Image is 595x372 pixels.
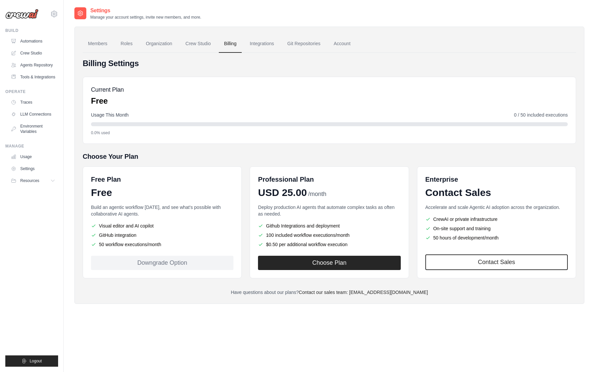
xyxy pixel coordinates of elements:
[219,35,242,53] a: Billing
[514,112,568,118] span: 0 / 50 included executions
[91,187,233,199] div: Free
[258,204,400,217] p: Deploy production AI agents that automate complex tasks as often as needed.
[425,225,568,232] li: On-site support and training
[91,130,110,136] span: 0.0% used
[91,112,128,118] span: Usage This Month
[30,358,42,364] span: Logout
[8,72,58,82] a: Tools & Integrations
[5,9,39,19] img: Logo
[328,35,356,53] a: Account
[8,175,58,186] button: Resources
[91,175,121,184] h6: Free Plan
[115,35,138,53] a: Roles
[8,60,58,70] a: Agents Repository
[91,85,124,94] h5: Current Plan
[140,35,177,53] a: Organization
[258,223,400,229] li: Github Integrations and deployment
[91,204,233,217] p: Build an agentic workflow [DATE], and see what's possible with collaborative AI agents.
[299,290,428,295] a: Contact our sales team: [EMAIL_ADDRESS][DOMAIN_NAME]
[91,96,124,106] p: Free
[8,109,58,120] a: LLM Connections
[83,35,113,53] a: Members
[91,223,233,229] li: Visual editor and AI copilot
[244,35,279,53] a: Integrations
[425,254,568,270] a: Contact Sales
[8,48,58,58] a: Crew Studio
[83,152,576,161] h5: Choose Your Plan
[91,232,233,238] li: GitHub integration
[83,289,576,296] p: Have questions about our plans?
[8,36,58,46] a: Automations
[8,97,58,108] a: Traces
[258,256,400,270] button: Choose Plan
[282,35,326,53] a: Git Repositories
[258,175,314,184] h6: Professional Plan
[5,355,58,367] button: Logout
[425,204,568,211] p: Accelerate and scale Agentic AI adoption across the organization.
[258,241,400,248] li: $0.50 per additional workflow execution
[425,187,568,199] div: Contact Sales
[8,163,58,174] a: Settings
[83,58,576,69] h4: Billing Settings
[90,15,201,20] p: Manage your account settings, invite new members, and more.
[90,7,201,15] h2: Settings
[20,178,39,183] span: Resources
[8,151,58,162] a: Usage
[8,121,58,137] a: Environment Variables
[258,187,307,199] span: USD 25.00
[180,35,216,53] a: Crew Studio
[91,256,233,270] div: Downgrade Option
[258,232,400,238] li: 100 included workflow executions/month
[425,175,568,184] h6: Enterprise
[91,241,233,248] li: 50 workflow executions/month
[5,89,58,94] div: Operate
[308,190,326,199] span: /month
[5,28,58,33] div: Build
[425,234,568,241] li: 50 hours of development/month
[5,143,58,149] div: Manage
[425,216,568,223] li: CrewAI or private infrastructure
